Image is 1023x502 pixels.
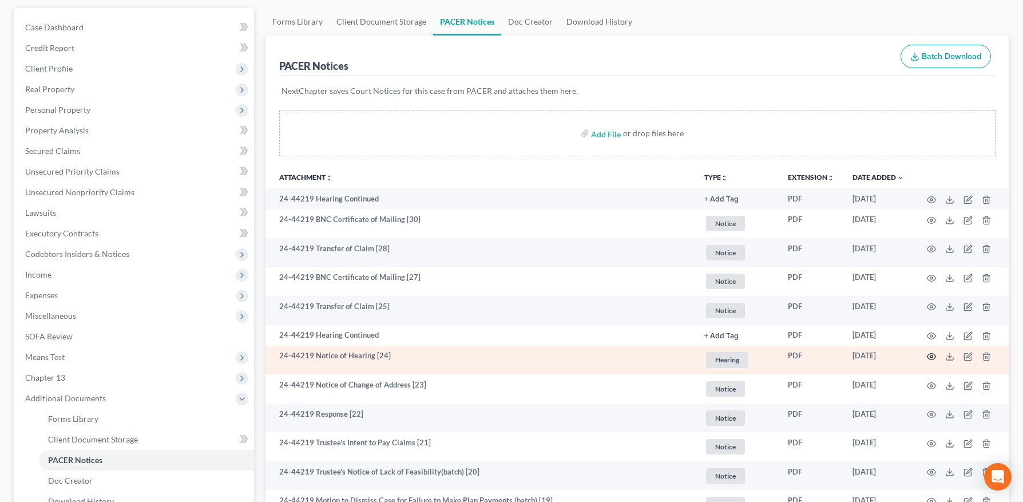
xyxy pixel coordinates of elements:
span: Real Property [25,84,74,94]
span: Miscellaneous [25,311,76,321]
a: SOFA Review [16,326,254,347]
a: Case Dashboard [16,17,254,38]
td: PDF [779,461,843,491]
span: Expenses [25,290,58,300]
td: 24-44219 Hearing Continued [265,325,695,346]
a: Client Document Storage [330,8,433,35]
span: Secured Claims [25,146,80,156]
td: [DATE] [843,374,913,404]
td: 24-44219 BNC Certificate of Mailing [27] [265,267,695,297]
td: 24-44219 Response [22] [265,404,695,433]
span: Property Analysis [25,125,89,135]
td: PDF [779,209,843,238]
td: PDF [779,404,843,433]
a: Lawsuits [16,203,254,223]
td: PDF [779,267,843,297]
a: Notice [704,467,770,485]
span: Notice [706,410,745,426]
span: Personal Property [25,105,90,114]
span: Forms Library [48,414,98,424]
span: PACER Notices [48,455,102,465]
a: Notice [704,272,770,291]
span: Case Dashboard [25,22,84,32]
a: + Add Tag [704,193,770,204]
a: Notice [704,409,770,428]
a: Doc Creator [39,471,254,491]
a: Property Analysis [16,120,254,141]
td: [DATE] [843,346,913,375]
span: Notice [706,274,745,289]
td: 24-44219 Trustee's Intent to Pay Claims [21] [265,432,695,461]
span: Client Document Storage [48,434,138,444]
span: Hearing [706,352,748,367]
td: [DATE] [843,188,913,209]
span: Notice [706,468,745,484]
td: [DATE] [843,325,913,346]
td: [DATE] [843,267,913,297]
button: + Add Tag [704,196,739,203]
td: [DATE] [843,238,913,267]
td: PDF [779,346,843,375]
span: Lawsuits [25,208,56,218]
td: [DATE] [843,404,913,433]
td: 24-44219 Transfer of Claim [28] [265,238,695,267]
a: Download History [560,8,639,35]
a: Executory Contracts [16,223,254,244]
td: PDF [779,296,843,325]
i: expand_more [897,175,904,181]
a: Forms Library [39,409,254,429]
a: Doc Creator [501,8,560,35]
span: Notice [706,216,745,231]
div: Open Intercom Messenger [984,463,1012,491]
td: 24-44219 Notice of Hearing [24] [265,346,695,375]
a: Notice [704,243,770,262]
span: Batch Download [922,52,981,61]
div: PACER Notices [279,59,348,73]
span: Doc Creator [48,476,93,485]
td: 24-44219 BNC Certificate of Mailing [30] [265,209,695,238]
td: [DATE] [843,296,913,325]
a: Client Document Storage [39,429,254,450]
a: Extensionunfold_more [788,173,834,181]
a: Forms Library [265,8,330,35]
a: Unsecured Nonpriority Claims [16,182,254,203]
div: or drop files here [623,128,684,139]
span: Notice [706,439,745,454]
a: Credit Report [16,38,254,58]
td: [DATE] [843,209,913,238]
td: 24-44219 Hearing Continued [265,188,695,209]
a: PACER Notices [39,450,254,471]
span: Chapter 13 [25,373,65,382]
td: 24-44219 Trustee's Notice of Lack of Feasibility(batch) [20] [265,461,695,491]
span: Unsecured Nonpriority Claims [25,187,134,197]
i: unfold_more [326,175,332,181]
td: 24-44219 Notice of Change of Address [23] [265,374,695,404]
td: 24-44219 Transfer of Claim [25] [265,296,695,325]
span: Additional Documents [25,393,106,403]
a: + Add Tag [704,330,770,341]
span: Credit Report [25,43,74,53]
i: unfold_more [721,175,728,181]
span: Notice [706,245,745,260]
span: Unsecured Priority Claims [25,167,120,176]
span: Notice [706,303,745,318]
td: PDF [779,238,843,267]
button: TYPEunfold_more [704,174,728,181]
a: Hearing [704,350,770,369]
td: PDF [779,374,843,404]
button: Batch Download [901,45,991,69]
button: + Add Tag [704,333,739,340]
a: Unsecured Priority Claims [16,161,254,182]
td: [DATE] [843,432,913,461]
span: SOFA Review [25,331,73,341]
span: Client Profile [25,64,73,73]
a: Secured Claims [16,141,254,161]
span: Executory Contracts [25,228,98,238]
span: Income [25,270,51,279]
i: unfold_more [827,175,834,181]
td: PDF [779,432,843,461]
span: Notice [706,381,745,397]
p: NextChapter saves Court Notices for this case from PACER and attaches them here. [281,85,993,97]
a: Attachmentunfold_more [279,173,332,181]
a: Notice [704,437,770,456]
